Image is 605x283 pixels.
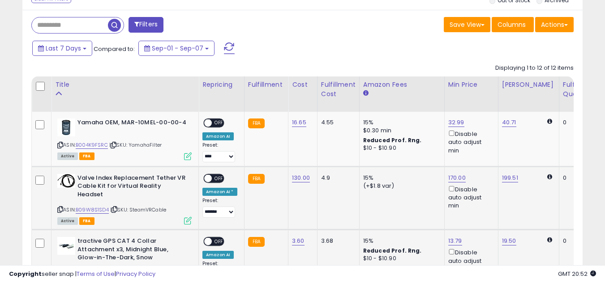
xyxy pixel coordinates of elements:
div: Min Price [448,80,494,89]
span: OFF [212,238,226,245]
div: 4.55 [321,118,352,127]
div: ASIN: [57,118,192,159]
a: 3.60 [292,237,305,245]
a: 16.65 [292,118,306,127]
span: Columns [498,20,526,29]
a: B004K9FSRC [76,141,108,149]
div: 15% [363,174,438,182]
a: 32.99 [448,118,464,127]
div: 3.68 [321,237,352,245]
div: $0.30 min [363,127,438,135]
div: Title [55,80,195,89]
button: Filters [129,17,163,33]
div: $10 - $10.90 [363,144,438,152]
span: 2025-09-15 20:52 GMT [558,270,596,278]
span: Compared to: [94,45,135,53]
span: FBA [79,217,94,225]
button: Save View [444,17,490,32]
small: FBA [248,237,265,247]
a: B09W8S1SD4 [76,206,109,214]
span: OFF [212,174,226,182]
span: FBA [79,152,94,160]
div: seller snap | | [9,270,155,279]
a: Terms of Use [77,270,115,278]
a: 19.50 [502,237,516,245]
div: Disable auto adjust min [448,247,491,273]
a: 199.51 [502,173,518,182]
div: 4.9 [321,174,352,182]
div: Cost [292,80,313,89]
a: 170.00 [448,173,466,182]
b: Reduced Prof. Rng. [363,136,422,144]
span: Last 7 Days [46,44,81,53]
div: Disable auto adjust min [448,129,491,155]
button: Last 7 Days [32,41,92,56]
small: FBA [248,174,265,184]
div: (+$1.8 var) [363,182,438,190]
div: 0 [563,237,591,245]
div: 0 [563,118,591,127]
div: Preset: [202,142,237,162]
button: Sep-01 - Sep-07 [138,41,215,56]
span: All listings currently available for purchase on Amazon [57,152,78,160]
span: OFF [212,119,226,127]
a: 130.00 [292,173,310,182]
span: | SKU: YamahaFilter [109,141,162,148]
button: Actions [535,17,574,32]
b: tractive GPS CAT 4 Collar Attachment x3, Midnight Blue, Glow-in-The-Dark, Snow [77,237,186,264]
span: | SKU: SteamVRCable [110,206,166,213]
div: Fulfillment [248,80,284,89]
b: Valve Index Replacement Tether VR Cable Kit for Virtual Reality Headset [77,174,186,201]
small: Amazon Fees. [363,89,369,97]
span: Sep-01 - Sep-07 [152,44,203,53]
button: Columns [492,17,534,32]
a: Privacy Policy [116,270,155,278]
div: Fulfillment Cost [321,80,356,99]
div: ASIN: [57,174,192,224]
div: $10 - $10.90 [363,255,438,262]
div: Preset: [202,198,237,218]
img: 41spV7Idt2L._SL40_.jpg [57,174,75,188]
b: Yamaha OEM, MAR-10MEL-00-00-4 [77,118,186,129]
b: Reduced Prof. Rng. [363,247,422,254]
div: Fulfillable Quantity [563,80,594,99]
span: All listings currently available for purchase on Amazon [57,217,78,225]
div: 15% [363,237,438,245]
img: 41Uw9jlN51L._SL40_.jpg [57,118,75,136]
div: Amazon AI * [202,188,237,196]
div: Amazon AI [202,251,234,259]
div: [PERSON_NAME] [502,80,555,89]
img: 31-qIdcIn9L._SL40_.jpg [57,237,75,255]
a: 40.71 [502,118,516,127]
div: Amazon AI [202,132,234,140]
small: FBA [248,118,265,128]
div: Amazon Fees [363,80,441,89]
div: Repricing [202,80,240,89]
div: 15% [363,118,438,127]
i: Calculated using Dynamic Max Price. [547,237,552,243]
div: Displaying 1 to 12 of 12 items [495,64,574,72]
div: Disable auto adjust min [448,184,491,210]
a: 13.79 [448,237,462,245]
strong: Copyright [9,270,42,278]
div: 0 [563,174,591,182]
